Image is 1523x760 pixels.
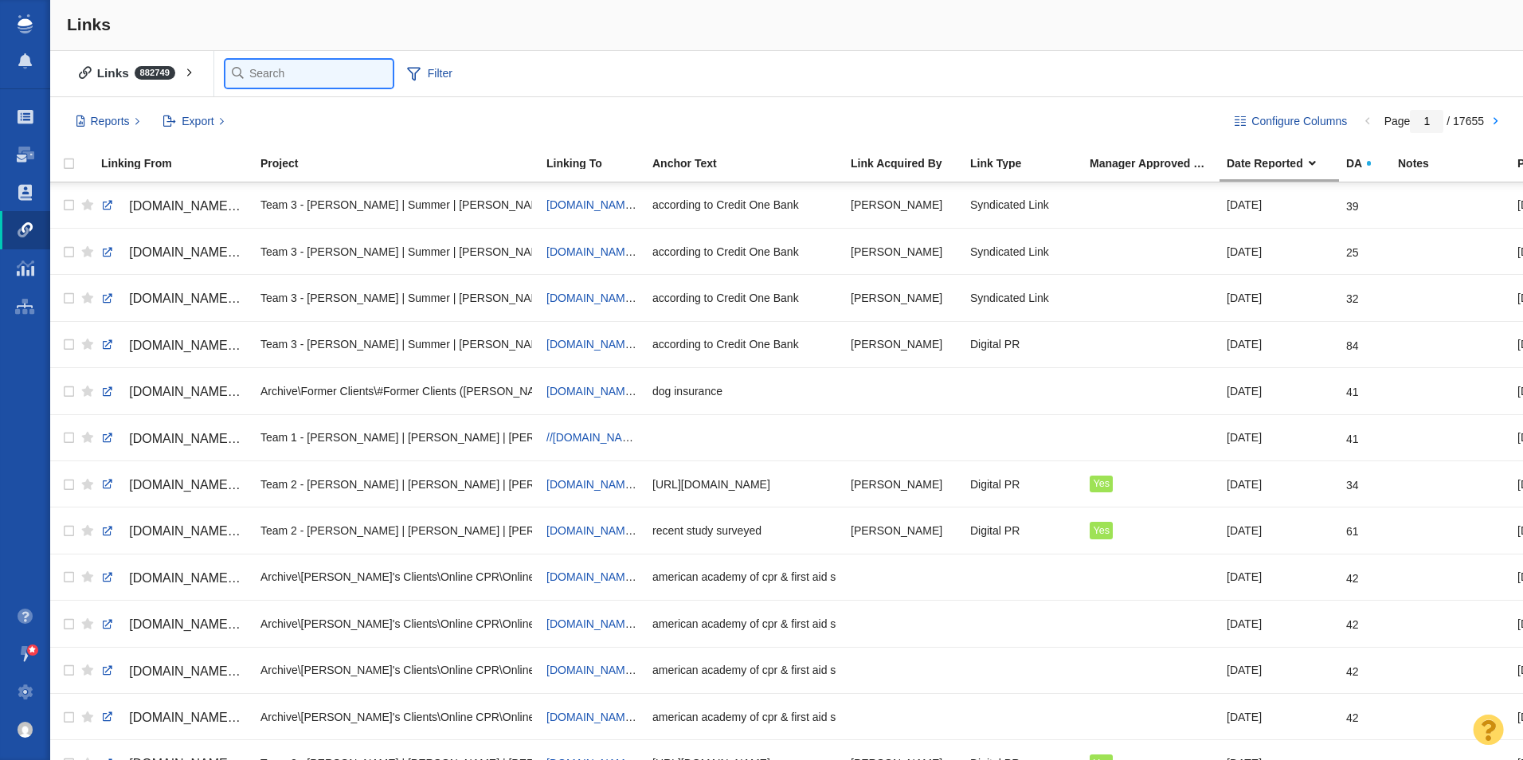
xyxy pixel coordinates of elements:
[1227,699,1332,734] div: [DATE]
[101,518,246,545] a: [DOMAIN_NAME][URL]
[844,507,963,554] td: Jim Miller
[1346,606,1359,632] div: 42
[851,477,942,492] span: [PERSON_NAME]
[1384,115,1484,127] span: Page / 17655
[546,158,651,169] div: Linking To
[260,234,532,268] div: Team 3 - [PERSON_NAME] | Summer | [PERSON_NAME]\Credit One Bank\Credit One - Digital PR - The Soc...
[963,321,1083,367] td: Digital PR
[1227,158,1345,171] a: Date Reported
[1346,653,1359,679] div: 42
[970,477,1020,492] span: Digital PR
[260,467,532,501] div: Team 2 - [PERSON_NAME] | [PERSON_NAME] | [PERSON_NAME]\The Storage Center\The Storage Center - Di...
[129,664,264,678] span: [DOMAIN_NAME][URL]
[851,523,942,538] span: [PERSON_NAME]
[129,711,264,724] span: [DOMAIN_NAME][URL]
[101,158,259,169] div: Linking From
[1093,525,1110,536] span: Yes
[1346,188,1359,214] div: 39
[546,478,664,491] span: [DOMAIN_NAME][URL]
[260,699,532,734] div: Archive\[PERSON_NAME]'s Clients\Online CPR\Online CPR - Scholarship
[182,113,213,130] span: Export
[18,722,33,738] img: 0a657928374d280f0cbdf2a1688580e1
[129,199,264,213] span: [DOMAIN_NAME][URL]
[652,513,836,547] div: recent study surveyed
[546,524,664,537] a: [DOMAIN_NAME][URL]
[129,524,264,538] span: [DOMAIN_NAME][URL]
[546,198,664,211] a: [DOMAIN_NAME][URL]
[129,617,264,631] span: [DOMAIN_NAME][URL]
[652,606,836,641] div: american academy of cpr & first aid scholarship
[546,292,664,304] a: [DOMAIN_NAME][URL]
[844,182,963,229] td: Taylor Tomita
[851,158,969,169] div: Link Acquired By
[67,15,111,33] span: Links
[546,617,664,630] a: [DOMAIN_NAME][URL]
[652,280,836,315] div: according to Credit One Bank
[1227,188,1332,222] div: [DATE]
[1227,327,1332,362] div: [DATE]
[970,337,1020,351] span: Digital PR
[398,59,462,89] span: Filter
[851,245,942,259] span: [PERSON_NAME]
[1227,653,1332,688] div: [DATE]
[1090,158,1225,169] div: Manager Approved Link?
[101,565,246,592] a: [DOMAIN_NAME][URL]
[129,571,264,585] span: [DOMAIN_NAME][URL]
[970,198,1049,212] span: Syndicated Link
[652,467,836,501] div: [URL][DOMAIN_NAME]
[1083,460,1220,507] td: Yes
[970,523,1020,538] span: Digital PR
[652,158,849,169] div: Anchor Text
[844,321,963,367] td: Taylor Tomita
[970,245,1049,259] span: Syndicated Link
[652,158,849,171] a: Anchor Text
[260,653,532,688] div: Archive\[PERSON_NAME]'s Clients\Online CPR\Online CPR - Scholarship
[18,14,32,33] img: buzzstream_logo_iconsimple.png
[851,198,942,212] span: [PERSON_NAME]
[1346,560,1359,586] div: 42
[129,339,264,352] span: [DOMAIN_NAME][URL]
[101,332,246,359] a: [DOMAIN_NAME][URL]
[1227,421,1332,455] div: [DATE]
[260,513,532,547] div: Team 2 - [PERSON_NAME] | [PERSON_NAME] | [PERSON_NAME]\Team Software\Team Software - Digital PR -...
[1346,280,1359,306] div: 32
[1227,280,1332,315] div: [DATE]
[1093,478,1110,489] span: Yes
[155,108,233,135] button: Export
[101,378,246,405] a: [DOMAIN_NAME][URL]
[260,188,532,222] div: Team 3 - [PERSON_NAME] | Summer | [PERSON_NAME]\Credit One Bank\Credit One - Digital PR - The Soc...
[1398,158,1516,169] div: Notes
[546,338,664,351] a: [DOMAIN_NAME][URL]
[652,327,836,362] div: according to Credit One Bank
[652,188,836,222] div: according to Credit One Bank
[1226,108,1357,135] button: Configure Columns
[1227,467,1332,501] div: [DATE]
[546,570,664,583] a: [DOMAIN_NAME][URL]
[652,374,836,408] div: dog insurance
[260,327,532,362] div: Team 3 - [PERSON_NAME] | Summer | [PERSON_NAME]\Credit One Bank\Credit One - Digital PR - The Soc...
[260,158,545,169] div: Project
[225,60,393,88] input: Search
[546,245,664,258] a: [DOMAIN_NAME][URL]
[260,374,532,408] div: Archive\Former Clients\#Former Clients ([PERSON_NAME]'s)\Met Life / Pet First\Met Life / Pet Firs...
[970,291,1049,305] span: Syndicated Link
[129,292,264,305] span: [DOMAIN_NAME][URL]
[970,158,1088,169] div: Link Type
[652,699,836,734] div: american academy of cpr & first aid scholarship
[546,431,642,444] a: //[DOMAIN_NAME]
[1346,699,1359,725] div: 42
[129,478,344,492] span: [DOMAIN_NAME][URL][DATE][DATE]
[91,113,130,130] span: Reports
[546,158,651,171] a: Linking To
[1398,158,1516,171] a: Notes
[67,108,149,135] button: Reports
[1346,421,1359,446] div: 41
[1227,374,1332,408] div: [DATE]
[844,229,963,275] td: Taylor Tomita
[546,711,664,723] a: [DOMAIN_NAME][URL]
[1346,234,1359,260] div: 25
